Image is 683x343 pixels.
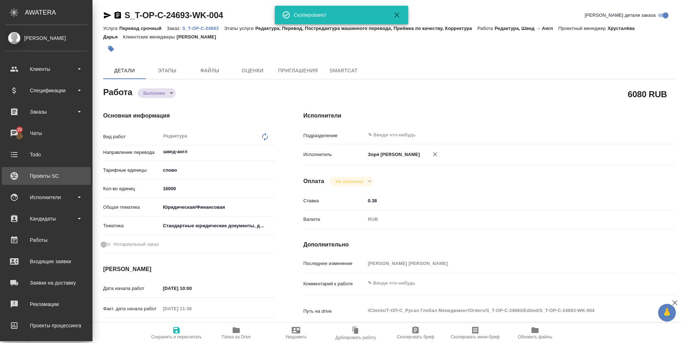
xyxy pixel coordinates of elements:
[167,26,182,31] p: Заказ:
[103,111,275,120] h4: Основная информация
[119,26,167,31] p: Перевод срочный
[365,196,644,206] input: ✎ Введи что-нибудь
[5,192,87,203] div: Исполнители
[141,90,167,96] button: Выполнен
[103,11,112,20] button: Скопировать ссылку для ЯМессенджера
[5,106,87,117] div: Заказы
[365,213,644,225] div: RUB
[113,241,159,248] span: Нотариальный заказ
[103,204,160,211] p: Общая тематика
[160,322,223,332] input: ✎ Введи что-нибудь
[365,151,420,158] p: Зоря [PERSON_NAME]
[2,274,91,292] a: Заявки на доставку
[182,26,224,31] p: S_T-OP-C-24693
[182,25,224,31] a: S_T-OP-C-24693
[2,295,91,313] a: Рекламации
[397,334,434,339] span: Скопировать бриф
[103,85,132,98] h2: Работа
[335,335,376,340] span: Дублировать работу
[386,323,445,343] button: Скопировать бриф
[278,66,318,75] span: Приглашения
[5,34,87,42] div: [PERSON_NAME]
[661,305,673,320] span: 🙏
[2,231,91,249] a: Работы
[365,258,644,269] input: Пустое поле
[125,10,223,20] a: S_T-OP-C-24693-WK-004
[5,128,87,139] div: Чаты
[303,280,365,287] p: Комментарий к работе
[658,304,676,322] button: 🙏
[5,320,87,331] div: Проекты процессинга
[640,134,642,136] button: Open
[330,177,374,186] div: Выполнен
[103,222,160,229] p: Тематика
[5,149,87,160] div: Todo
[160,183,275,194] input: ✎ Введи что-нибудь
[103,285,160,292] p: Дата начала работ
[445,323,505,343] button: Скопировать мини-бриф
[103,41,119,57] button: Добавить тэг
[333,178,365,185] button: Не оплачена
[327,66,361,75] span: SmartCat
[303,308,365,315] p: Путь на drive
[138,88,176,98] div: Выполнен
[303,240,675,249] h4: Дополнительно
[107,66,142,75] span: Детали
[365,305,644,317] textarea: /Clients/Т-ОП-С_Русал Глобал Менеджмент/Orders/S_T-OP-C-24693/Edited/S_T-OP-C-24693-WK-004
[13,126,26,133] span: 30
[255,26,477,31] p: Редактура, Перевод, Постредактура машинного перевода, Приёмка по качеству, Корректура
[123,34,177,40] p: Клиентские менеджеры
[160,164,275,176] div: слово
[176,34,221,40] p: [PERSON_NAME]
[303,132,365,139] p: Подразделение
[160,201,275,213] div: Юридическая/Финансовая
[160,303,223,314] input: Пустое поле
[5,235,87,245] div: Работы
[206,323,266,343] button: Папка на Drive
[495,26,558,31] p: Редактура, Швед → Англ
[147,323,206,343] button: Сохранить и пересчитать
[5,299,87,310] div: Рекламации
[477,26,495,31] p: Работа
[113,11,122,20] button: Скопировать ссылку
[303,151,365,158] p: Исполнитель
[505,323,565,343] button: Обновить файлы
[271,151,272,152] button: Open
[388,11,406,19] button: Закрыть
[5,213,87,224] div: Кандидаты
[294,11,383,19] div: Скопировано!
[5,85,87,96] div: Спецификации
[224,26,255,31] p: Этапы услуги
[303,216,365,223] p: Валюта
[303,197,365,204] p: Ставка
[103,149,160,156] p: Направление перевода
[2,253,91,270] a: Входящие заявки
[150,66,184,75] span: Этапы
[25,5,92,20] div: AWATERA
[558,26,608,31] p: Проектный менеджер
[2,167,91,185] a: Проекты SC
[326,323,386,343] button: Дублировать работу
[303,111,675,120] h4: Исполнители
[151,334,202,339] span: Сохранить и пересчитать
[103,133,160,140] p: Вид работ
[2,146,91,163] a: Todo
[160,283,223,293] input: ✎ Введи что-нибудь
[2,124,91,142] a: 30Чаты
[222,334,251,339] span: Папка на Drive
[266,323,326,343] button: Уведомить
[285,334,307,339] span: Уведомить
[303,260,365,267] p: Последнее изменение
[103,265,275,274] h4: [PERSON_NAME]
[103,305,160,312] p: Факт. дата начала работ
[5,277,87,288] div: Заявки на доставку
[303,177,324,186] h4: Оплата
[5,64,87,74] div: Клиенты
[5,256,87,267] div: Входящие заявки
[367,131,618,139] input: ✎ Введи что-нибудь
[160,220,275,232] div: Стандартные юридические документы, договоры, уставы
[5,171,87,181] div: Проекты SC
[2,317,91,334] a: Проекты процессинга
[451,334,499,339] span: Скопировать мини-бриф
[103,167,160,174] p: Тарифные единицы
